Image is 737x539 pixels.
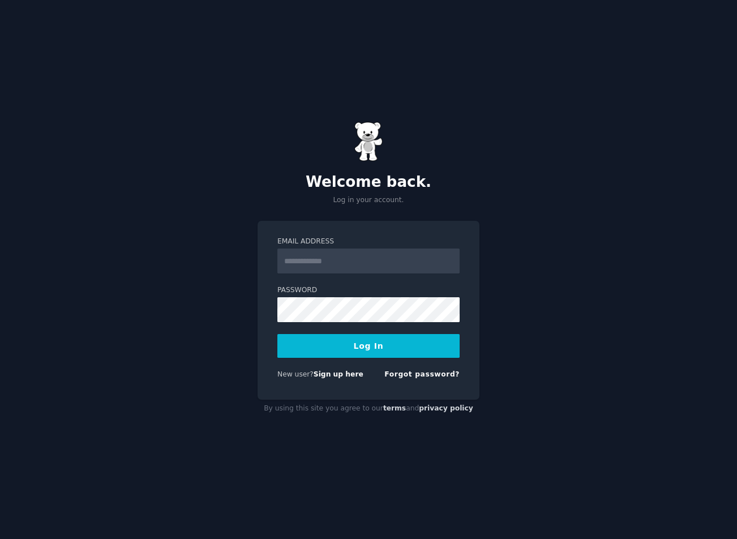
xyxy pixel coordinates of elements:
h2: Welcome back. [258,173,479,191]
a: privacy policy [419,404,473,412]
label: Email Address [277,237,460,247]
label: Password [277,285,460,296]
p: Log in your account. [258,195,479,206]
img: Gummy Bear [354,122,383,161]
div: By using this site you agree to our and [258,400,479,418]
a: Forgot password? [384,370,460,378]
span: New user? [277,370,314,378]
a: Sign up here [314,370,363,378]
button: Log In [277,334,460,358]
a: terms [383,404,406,412]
